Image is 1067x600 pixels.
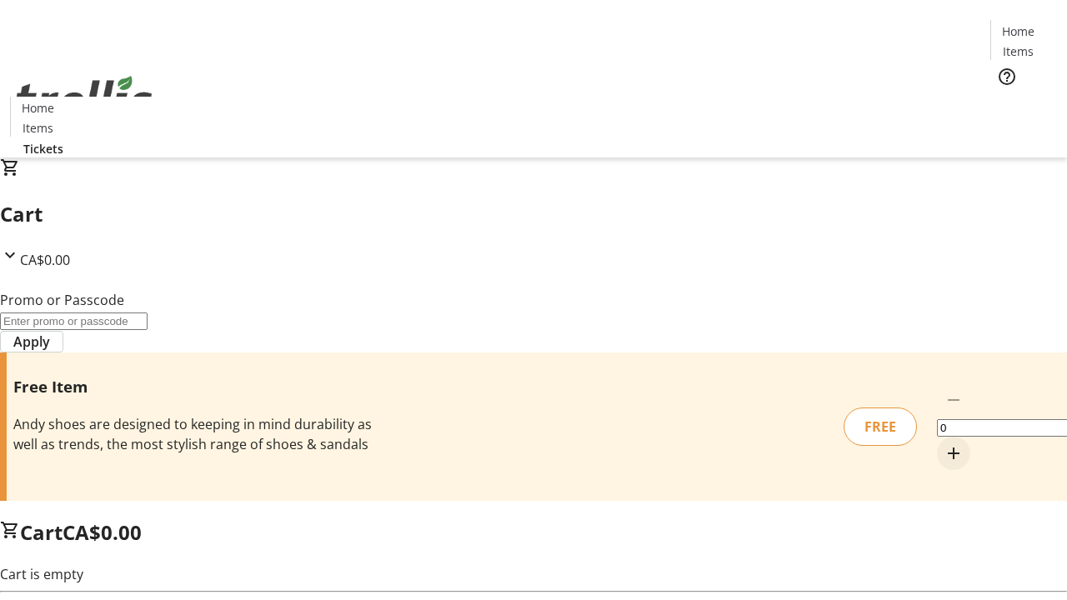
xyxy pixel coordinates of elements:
div: Andy shoes are designed to keeping in mind durability as well as trends, the most stylish range o... [13,414,378,454]
a: Items [991,42,1044,60]
a: Tickets [990,97,1057,114]
span: Home [1002,22,1034,40]
div: FREE [844,407,917,446]
a: Tickets [10,140,77,157]
h3: Free Item [13,375,378,398]
span: CA$0.00 [20,251,70,269]
button: Increment by one [937,437,970,470]
span: Home [22,99,54,117]
button: Help [990,60,1024,93]
a: Items [11,119,64,137]
span: Tickets [1004,97,1044,114]
a: Home [11,99,64,117]
a: Home [991,22,1044,40]
span: Items [23,119,53,137]
span: Apply [13,332,50,352]
span: Items [1003,42,1034,60]
span: Tickets [23,140,63,157]
span: CA$0.00 [63,518,142,546]
img: Orient E2E Organization Bl9wGeQ9no's Logo [10,57,158,141]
